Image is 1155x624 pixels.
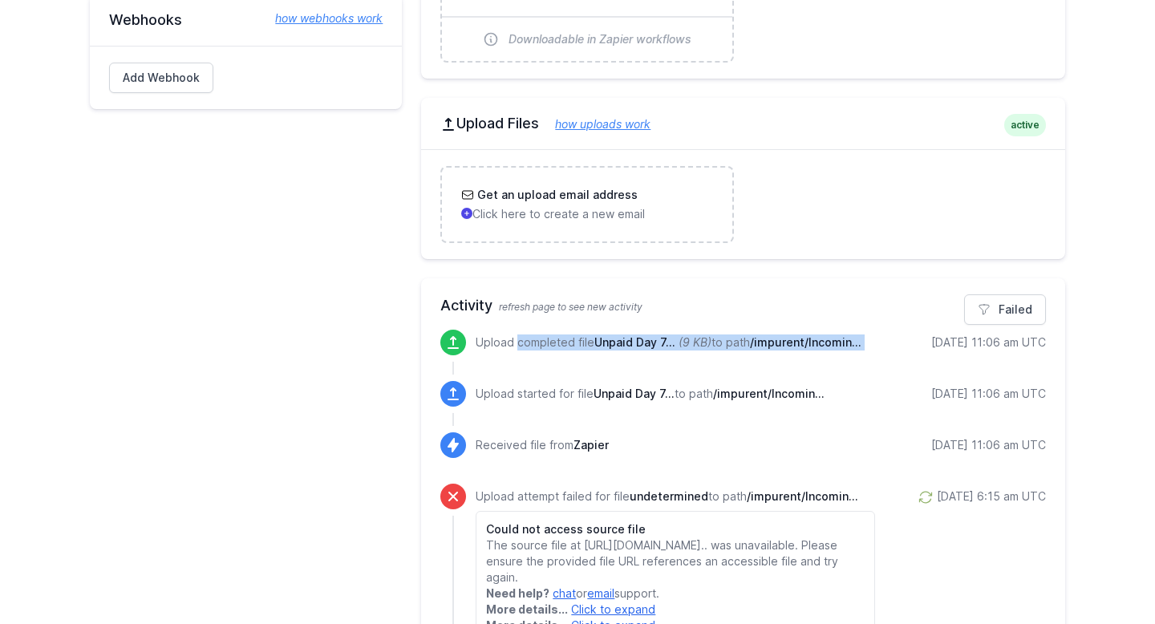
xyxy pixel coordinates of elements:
[486,586,864,602] p: or support.
[937,488,1046,504] div: [DATE] 6:15 am UTC
[509,31,691,47] span: Downloadable in Zapier workflows
[486,521,864,537] h6: Could not access source file
[931,437,1046,453] div: [DATE] 11:06 am UTC
[474,187,638,203] h3: Get an upload email address
[476,488,874,504] p: Upload attempt failed for file to path
[476,334,861,350] p: Upload completed file to path
[440,294,1046,317] h2: Activity
[486,602,568,616] strong: More details...
[679,335,711,349] i: (9 KB)
[476,437,609,453] p: Received file from
[964,294,1046,325] a: Failed
[1075,544,1136,605] iframe: Drift Widget Chat Controller
[553,586,576,600] a: chat
[931,334,1046,350] div: [DATE] 11:06 am UTC
[440,114,1046,133] h2: Upload Files
[931,386,1046,402] div: [DATE] 11:06 am UTC
[1004,114,1046,136] span: active
[587,586,614,600] a: email
[539,117,650,131] a: how uploads work
[109,10,383,30] h2: Webhooks
[713,387,825,400] span: /impurent/Incoming/Unpaid Day 7
[571,602,655,616] a: Click to expand
[461,206,712,222] p: Click here to create a new email
[573,438,609,452] span: Zapier
[259,10,383,26] a: how webhooks work
[747,489,858,503] span: /impurent/Incoming/Day 7 unpaid
[442,168,731,241] a: Get an upload email address Click here to create a new email
[630,489,708,503] span: undetermined
[109,63,213,93] a: Add Webhook
[750,335,861,349] span: /impurent/Incoming/Unpaid Day 7
[594,335,675,349] span: Unpaid Day 7 - Sep 9 2025.xlsx
[499,301,642,313] span: refresh page to see new activity
[476,386,825,402] p: Upload started for file to path
[594,387,675,400] span: Unpaid Day 7 - Sep 9 2025.xlsx
[486,537,864,586] p: The source file at [URL][DOMAIN_NAME].. was unavailable. Please ensure the provided file URL refe...
[486,586,549,600] strong: Need help?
